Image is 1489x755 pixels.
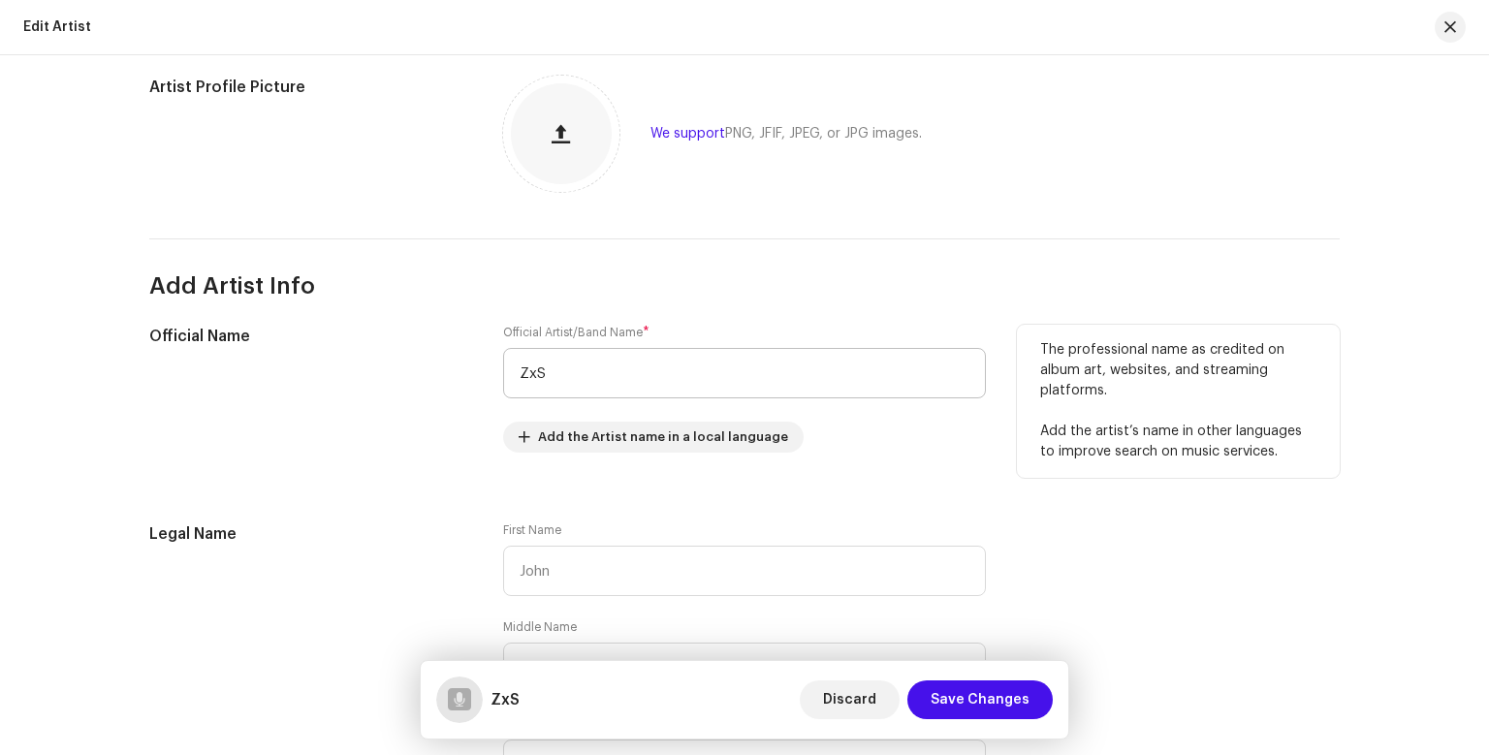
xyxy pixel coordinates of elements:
button: Save Changes [907,680,1053,719]
h5: Legal Name [149,522,472,546]
p: The professional name as credited on album art, websites, and streaming platforms. [1040,340,1316,401]
p: Add the artist’s name in other languages to improve search on music services. [1040,422,1316,462]
button: Add the Artist name in a local language [503,422,804,453]
span: Save Changes [931,680,1030,719]
input: John Doe [503,348,986,398]
label: Middle Name [503,619,577,635]
label: First Name [503,522,561,538]
h5: ZxS [491,688,520,711]
span: Add the Artist name in a local language [538,418,788,456]
input: John [503,546,986,596]
input: A. [503,643,986,693]
span: Discard [823,680,876,719]
h5: Artist Profile Picture [149,76,472,99]
span: PNG, JFIF, JPEG, or JPG images. [725,127,922,141]
button: Discard [800,680,900,719]
h3: Add Artist Info [149,270,1340,301]
div: We support [650,126,922,142]
h5: Official Name [149,325,472,348]
label: Official Artist/Band Name [503,325,649,340]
